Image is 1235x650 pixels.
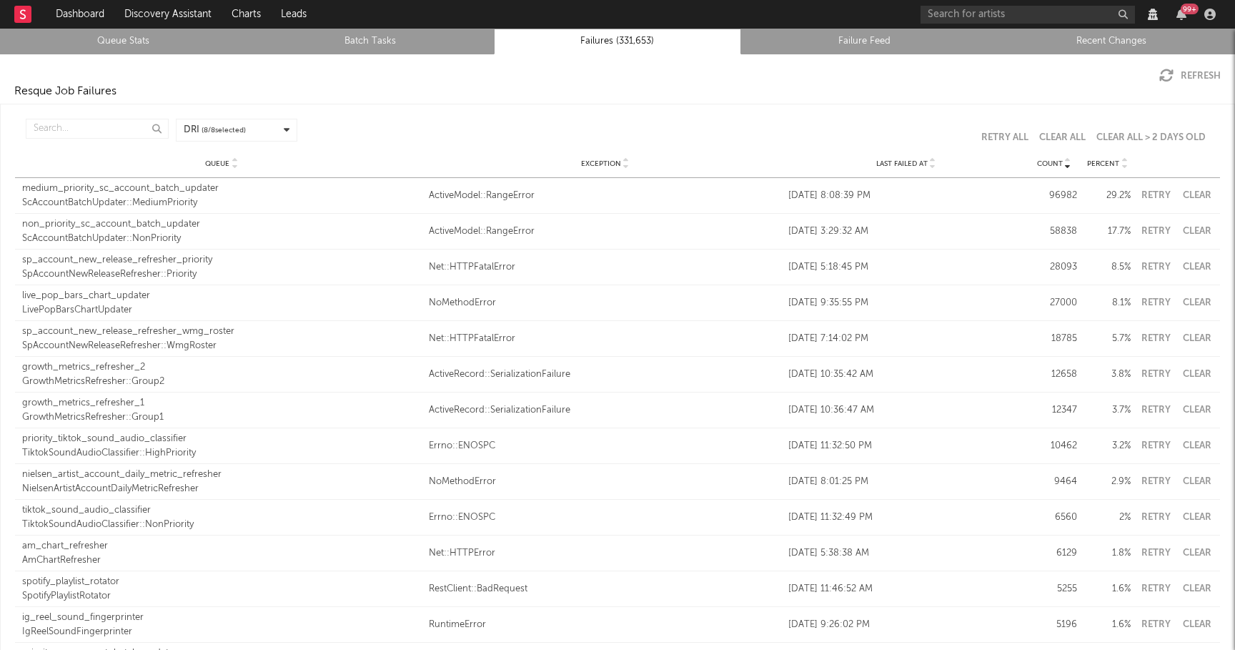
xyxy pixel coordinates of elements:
div: NielsenArtistAccountDailyMetricRefresher [22,482,422,496]
div: non_priority_sc_account_batch_updater [22,217,422,232]
span: Last Failed At [876,159,928,168]
div: sp_account_new_release_refresher_priority [22,253,422,267]
div: 5.7 % [1084,332,1131,346]
div: 9464 [1031,475,1077,489]
div: Resque Job Failures [14,83,116,100]
div: [DATE] 11:46:52 AM [788,582,1023,596]
div: GrowthMetricsRefresher::Group1 [22,410,422,425]
button: Retry [1138,191,1174,200]
div: 8.1 % [1084,296,1131,310]
div: ScAccountBatchUpdater::MediumPriority [22,196,422,210]
button: Retry [1138,513,1174,522]
div: 58838 [1031,225,1077,239]
div: [DATE] 3:29:32 AM [788,225,1023,239]
a: sp_account_new_release_refresher_wmg_rosterSpAccountNewReleaseRefresher::WmgRoster [22,325,422,353]
button: Retry [1138,548,1174,558]
button: Clear All [1039,133,1086,142]
div: 27000 [1031,296,1077,310]
div: [DATE] 5:18:45 PM [788,260,1023,275]
a: Errno::ENOSPC [429,511,781,525]
div: [DATE] 9:26:02 PM [788,618,1023,632]
a: Net::HTTPFatalError [429,260,781,275]
div: SpAccountNewReleaseRefresher::Priority [22,267,422,282]
a: priority_tiktok_sound_audio_classifierTiktokSoundAudioClassifier::HighPriority [22,432,422,460]
div: growth_metrics_refresher_2 [22,360,422,375]
button: Clear [1181,441,1213,450]
span: Exception [581,159,621,168]
button: Clear [1181,513,1213,522]
div: [DATE] 10:35:42 AM [788,368,1023,382]
div: 18785 [1031,332,1077,346]
a: growth_metrics_refresher_2GrowthMetricsRefresher::Group2 [22,360,422,388]
a: growth_metrics_refresher_1GrowthMetricsRefresher::Group1 [22,396,422,424]
a: spotify_playlist_rotatorSpotifyPlaylistRotator [22,575,422,603]
a: ActiveRecord::SerializationFailure [429,403,781,418]
div: live_pop_bars_chart_updater [22,289,422,303]
div: 3.7 % [1084,403,1131,418]
button: Clear [1181,477,1213,486]
a: Net::HTTPFatalError [429,332,781,346]
a: Queue Stats [8,33,239,50]
button: Retry [1138,477,1174,486]
a: Errno::ENOSPC [429,439,781,453]
div: 3.2 % [1084,439,1131,453]
a: Recent Changes [996,33,1227,50]
div: SpotifyPlaylistRotator [22,589,422,604]
button: 99+ [1176,9,1186,20]
div: 29.2 % [1084,189,1131,203]
div: [DATE] 10:36:47 AM [788,403,1023,418]
div: [DATE] 8:01:25 PM [788,475,1023,489]
input: Search... [26,119,169,139]
a: tiktok_sound_audio_classifierTiktokSoundAudioClassifier::NonPriority [22,503,422,531]
a: live_pop_bars_chart_updaterLivePopBarsChartUpdater [22,289,422,317]
button: Clear [1181,298,1213,307]
button: Clear All > 2 Days Old [1096,133,1206,142]
button: Clear [1181,227,1213,236]
a: sp_account_new_release_refresher_prioritySpAccountNewReleaseRefresher::Priority [22,253,422,281]
button: Clear [1181,370,1213,379]
div: [DATE] 11:32:50 PM [788,439,1023,453]
div: GrowthMetricsRefresher::Group2 [22,375,422,389]
button: Clear [1181,191,1213,200]
div: priority_tiktok_sound_audio_classifier [22,432,422,446]
button: Clear [1181,262,1213,272]
div: tiktok_sound_audio_classifier [22,503,422,518]
div: 12658 [1031,368,1077,382]
div: 5255 [1031,582,1077,596]
div: sp_account_new_release_refresher_wmg_roster [22,325,422,339]
a: Failures (331,653) [502,33,733,50]
a: Net::HTTPError [429,546,781,561]
div: [DATE] 7:14:02 PM [788,332,1023,346]
div: LivePopBarsChartUpdater [22,303,422,317]
div: medium_priority_sc_account_batch_updater [22,182,422,196]
div: 2.9 % [1084,475,1131,489]
span: Count [1037,159,1063,168]
div: RestClient::BadRequest [429,582,781,596]
button: Clear [1181,620,1213,629]
div: 6560 [1031,511,1077,525]
button: Retry All [981,133,1028,142]
a: ActiveModel::RangeError [429,225,781,239]
span: ( 8 / 8 selected) [202,125,246,136]
div: 1.6 % [1084,618,1131,632]
a: am_chart_refresherAmChartRefresher [22,539,422,567]
button: Clear [1181,584,1213,594]
a: RuntimeError [429,618,781,632]
div: nielsen_artist_account_daily_metric_refresher [22,468,422,482]
button: Retry [1138,620,1174,629]
button: Retry [1138,370,1174,379]
a: ActiveRecord::SerializationFailure [429,368,781,382]
button: Clear [1181,548,1213,558]
button: Clear [1181,334,1213,343]
div: 28093 [1031,260,1077,275]
a: NoMethodError [429,296,781,310]
div: spotify_playlist_rotator [22,575,422,589]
